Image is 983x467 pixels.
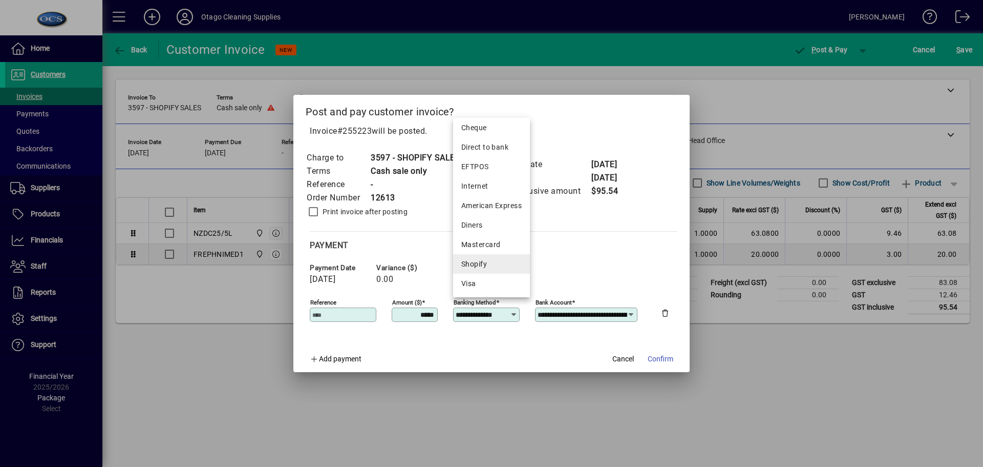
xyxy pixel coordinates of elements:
[453,274,530,293] mat-option: Visa
[306,151,370,165] td: Charge to
[306,125,677,137] p: Invoice will be posted .
[648,354,673,364] span: Confirm
[320,207,408,217] label: Print invoice after posting
[453,137,530,157] mat-option: Direct to bank
[453,196,530,215] mat-option: American Express
[310,264,371,272] span: Payment date
[453,215,530,235] mat-option: Diners
[454,299,496,306] mat-label: Banking method
[461,220,522,231] div: Diners
[612,354,634,364] span: Cancel
[306,191,370,205] td: Order Number
[306,350,366,368] button: Add payment
[453,157,530,176] mat-option: EFTPOS
[461,239,522,250] div: Mastercard
[370,178,460,191] td: -
[591,171,632,185] td: [DATE]
[495,185,591,198] td: GST inclusive amount
[453,176,530,196] mat-option: Internet
[453,235,530,254] mat-option: Mastercard
[495,171,591,185] td: Due date
[319,355,361,363] span: Add payment
[310,240,349,250] span: Payment
[461,259,522,270] div: Shopify
[591,185,632,198] td: $95.54
[461,200,522,211] div: American Express
[461,142,522,153] div: Direct to bank
[461,181,522,192] div: Internet
[453,254,530,274] mat-option: Shopify
[293,95,690,125] h2: Post and pay customer invoice?
[536,299,572,306] mat-label: Bank Account
[370,151,460,165] td: 3597 - SHOPIFY SALES
[376,275,393,284] span: 0.00
[370,191,460,205] td: 12613
[376,264,438,272] span: Variance ($)
[495,158,591,171] td: Invoice date
[461,161,522,172] div: EFTPOS
[392,299,422,306] mat-label: Amount ($)
[370,165,460,178] td: Cash sale only
[306,178,370,191] td: Reference
[310,299,336,306] mat-label: Reference
[461,123,522,133] div: Cheque
[306,165,370,178] td: Terms
[453,118,530,137] mat-option: Cheque
[337,126,372,136] span: #255223
[591,158,632,171] td: [DATE]
[310,275,335,284] span: [DATE]
[461,278,522,289] div: Visa
[607,350,639,368] button: Cancel
[644,350,677,368] button: Confirm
